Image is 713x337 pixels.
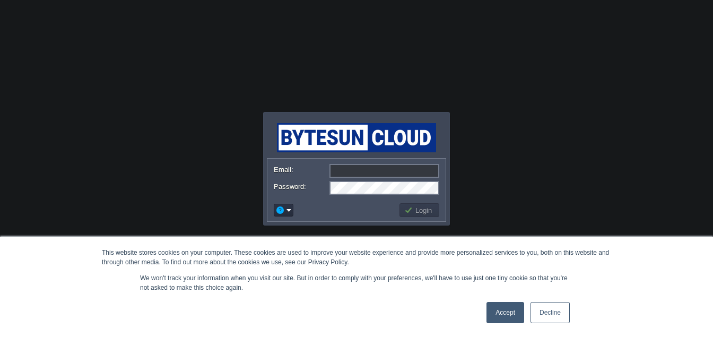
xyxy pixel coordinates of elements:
div: This website stores cookies on your computer. These cookies are used to improve your website expe... [102,248,611,267]
label: Password: [274,181,328,192]
a: Accept [486,302,524,323]
img: Bytesun Cloud [277,123,436,152]
a: Decline [531,302,570,323]
label: Email: [274,164,328,175]
p: We won't track your information when you visit our site. But in order to comply with your prefere... [140,273,573,292]
button: Login [404,205,435,215]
